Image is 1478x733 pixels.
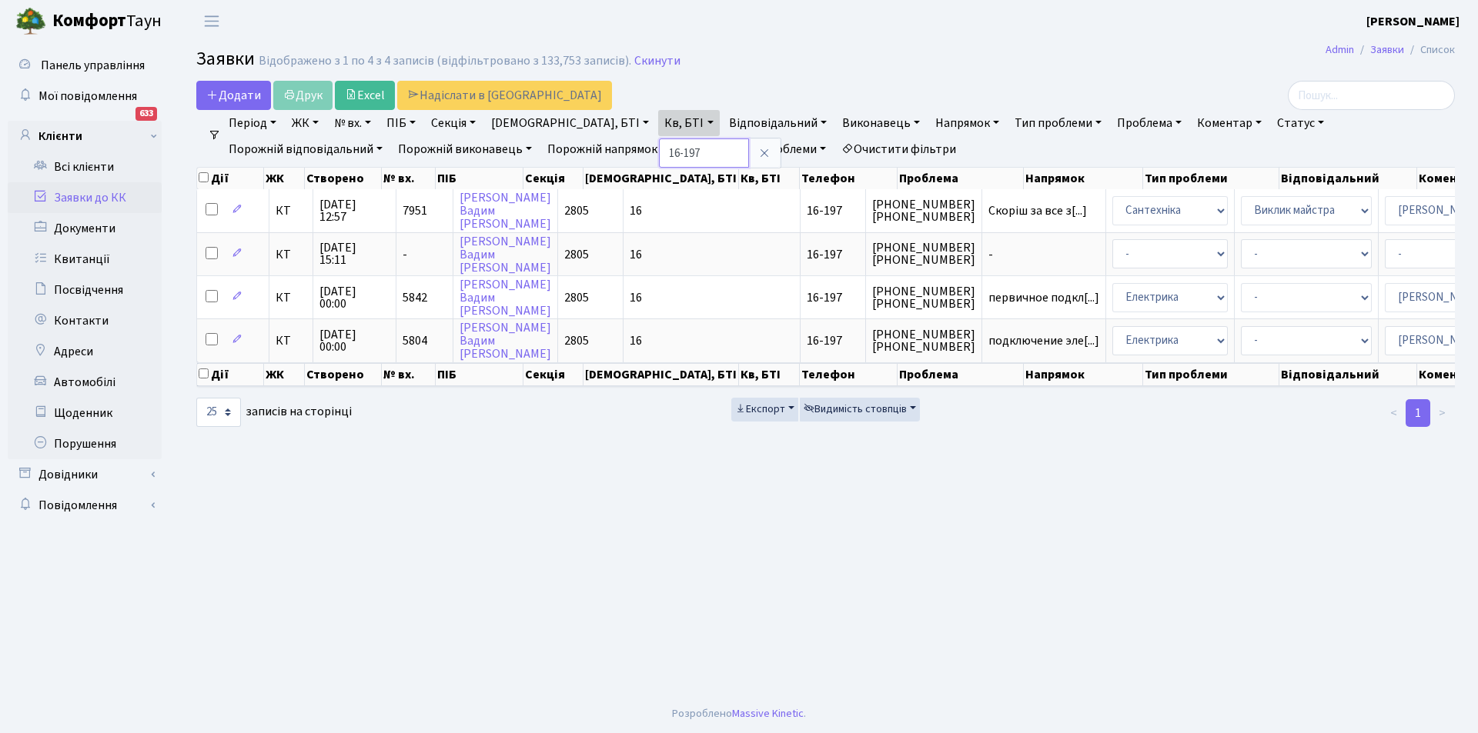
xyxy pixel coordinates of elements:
span: 16 [630,332,642,349]
b: Комфорт [52,8,126,33]
span: 7951 [403,202,427,219]
span: 16-197 [807,246,842,263]
span: 2805 [564,289,589,306]
span: Заявки [196,45,255,72]
th: ЖК [264,168,305,189]
a: Довідники [8,459,162,490]
select: записів на сторінці [196,398,241,427]
span: Таун [52,8,162,35]
a: [PERSON_NAME] [1366,12,1460,31]
th: Телефон [800,168,898,189]
a: Квитанції [8,244,162,275]
span: [DATE] 00:00 [319,285,390,310]
a: Коментар [1191,110,1268,136]
span: [PHONE_NUMBER] [PHONE_NUMBER] [872,328,975,353]
a: № вх. [328,110,377,136]
span: подключение эле[...] [988,332,1099,349]
a: Період [222,110,283,136]
th: Створено [305,168,382,189]
th: ПІБ [436,363,523,386]
a: ЖК [286,110,325,136]
a: Очистити фільтри [835,136,962,162]
span: [PHONE_NUMBER] [PHONE_NUMBER] [872,285,975,310]
span: [PHONE_NUMBER] [PHONE_NUMBER] [872,242,975,266]
a: Виконавець [836,110,926,136]
th: Дії [197,363,264,386]
a: Щоденник [8,398,162,428]
a: Клієнти [8,121,162,152]
span: 16-197 [807,202,842,219]
th: Дії [197,168,264,189]
span: 2805 [564,202,589,219]
th: Відповідальний [1279,363,1417,386]
a: [PERSON_NAME]Вадим[PERSON_NAME] [460,276,551,319]
a: Excel [335,81,395,110]
span: 5804 [403,332,427,349]
button: Видимість стовпців [800,398,920,421]
th: ПІБ [436,168,523,189]
th: Кв, БТІ [739,363,800,386]
a: Документи [8,213,162,244]
div: Розроблено . [672,705,806,722]
th: Секція [523,168,584,189]
span: 5842 [403,289,427,306]
a: Всі клієнти [8,152,162,182]
span: - [403,246,407,263]
a: Додати [196,81,271,110]
a: [DEMOGRAPHIC_DATA], БТІ [485,110,655,136]
a: Тип проблеми [1008,110,1108,136]
th: Кв, БТІ [739,168,800,189]
a: Порожній тип проблеми [676,136,832,162]
button: Переключити навігацію [192,8,231,34]
th: Тип проблеми [1143,363,1279,386]
span: Експорт [735,401,785,417]
a: Відповідальний [723,110,833,136]
a: Кв, БТІ [658,110,719,136]
a: Мої повідомлення633 [8,81,162,112]
a: Посвідчення [8,275,162,305]
th: Напрямок [1024,168,1143,189]
th: Створено [305,363,382,386]
span: Скоріш за все з[...] [988,202,1087,219]
a: [PERSON_NAME]Вадим[PERSON_NAME] [460,233,551,276]
span: 16 [630,289,642,306]
span: 16 [630,246,642,263]
th: Проблема [898,363,1024,386]
a: Контакти [8,305,162,336]
button: Експорт [731,398,798,421]
th: Відповідальний [1279,168,1417,189]
span: 16 [630,202,642,219]
a: Напрямок [929,110,1005,136]
span: 2805 [564,332,589,349]
a: Автомобілі [8,367,162,398]
th: ЖК [264,363,305,386]
a: Порожній напрямок [541,136,673,162]
span: Додати [206,87,261,104]
label: записів на сторінці [196,398,352,427]
th: Проблема [898,168,1024,189]
th: [DEMOGRAPHIC_DATA], БТІ [584,168,739,189]
a: Статус [1271,110,1330,136]
input: Пошук... [1288,81,1455,110]
a: Massive Kinetic [732,705,804,721]
span: 2805 [564,246,589,263]
span: [DATE] 12:57 [319,198,390,223]
a: Admin [1326,42,1354,58]
th: № вх. [382,168,435,189]
th: Секція [523,363,584,386]
a: ПІБ [380,110,422,136]
nav: breadcrumb [1302,34,1478,66]
a: 1 [1406,399,1430,427]
span: [PHONE_NUMBER] [PHONE_NUMBER] [872,198,975,223]
span: [DATE] 15:11 [319,242,390,266]
th: Напрямок [1024,363,1143,386]
span: Мої повідомлення [38,88,137,105]
b: [PERSON_NAME] [1366,13,1460,30]
a: Панель управління [8,50,162,81]
a: Проблема [1111,110,1188,136]
a: Повідомлення [8,490,162,521]
span: КТ [276,292,306,304]
a: Секція [425,110,482,136]
span: Видимість стовпців [804,401,907,417]
span: [DATE] 00:00 [319,328,390,353]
